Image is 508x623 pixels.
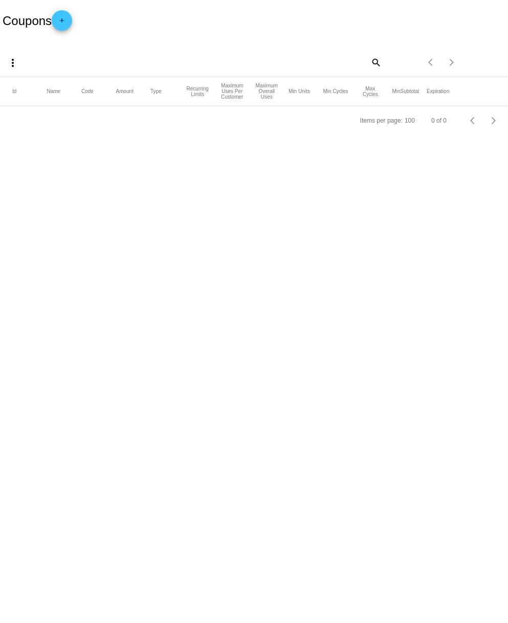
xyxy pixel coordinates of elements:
[12,88,16,95] button: Change sorting for Id
[463,110,483,131] button: Previous page
[392,88,419,95] button: Change sorting for MinSubtotal
[369,54,382,70] mat-icon: search
[7,57,19,69] mat-icon: more_vert
[483,110,504,131] button: Next page
[360,117,403,124] div: Items per page:
[150,88,162,95] button: Change sorting for DiscountType
[254,83,280,100] button: Change sorting for SiteConversionLimits
[358,86,383,97] button: Change sorting for MaxCycles
[3,10,72,31] h2: Coupons
[323,88,348,95] button: Change sorting for MinCycles
[405,117,415,124] div: 100
[431,117,447,124] div: 0 of 0
[116,88,134,95] button: Change sorting for Amount
[81,88,94,95] button: Change sorting for Code
[421,52,441,73] button: Previous page
[47,88,61,95] button: Change sorting for Name
[219,83,245,100] button: Change sorting for CustomerConversionLimits
[185,86,211,97] button: Change sorting for RecurringLimits
[441,52,462,73] button: Next page
[427,88,449,95] button: Change sorting for ExpirationDate
[289,88,310,95] button: Change sorting for MinUnits
[56,17,68,29] mat-icon: add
